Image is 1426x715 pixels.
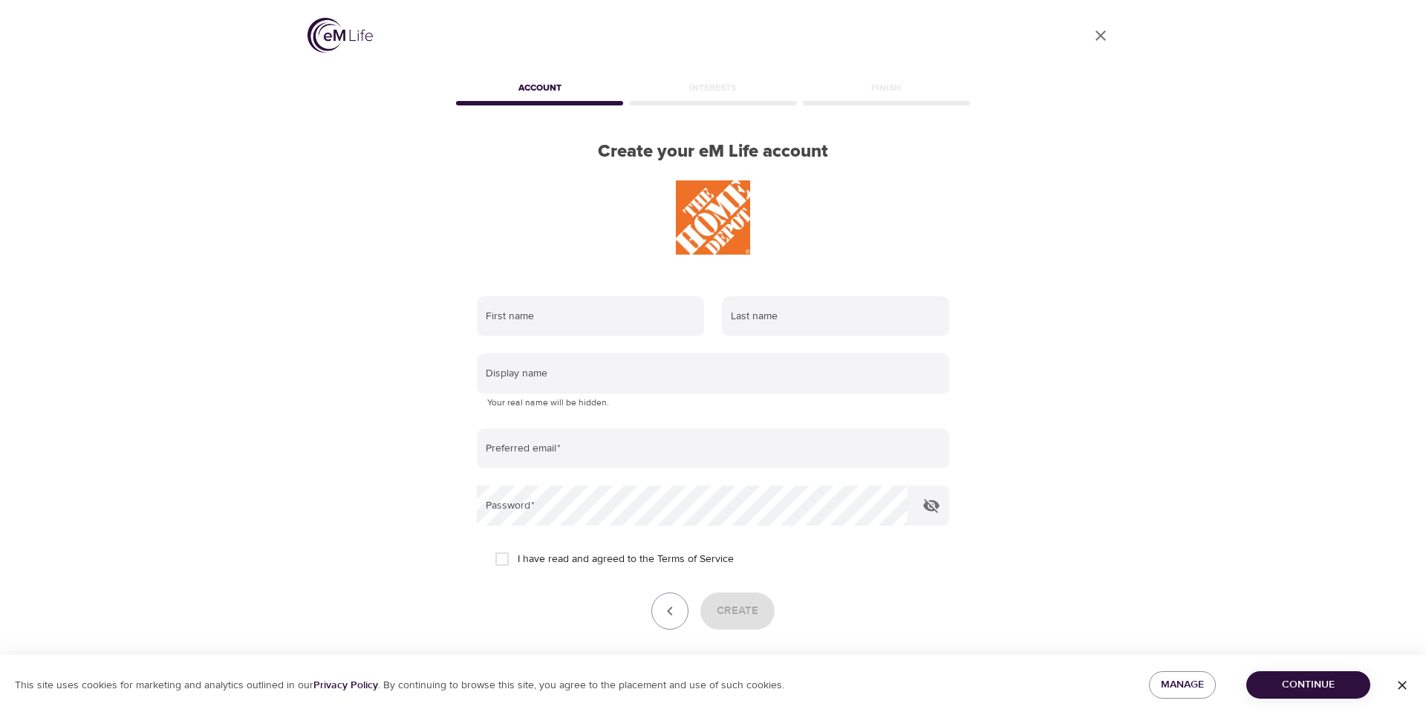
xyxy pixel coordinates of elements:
[676,180,750,255] img: THD%20Logo.JPG
[1246,671,1370,699] button: Continue
[608,653,781,670] p: Already have an eM Life account?
[1083,18,1119,53] a: close
[313,679,378,692] a: Privacy Policy
[487,396,939,411] p: Your real name will be hidden.
[453,141,973,163] h2: Create your eM Life account
[518,552,734,567] span: I have read and agreed to the
[657,552,734,567] a: Terms of Service
[1161,676,1204,694] span: Manage
[1258,676,1358,694] span: Continue
[307,18,373,53] img: logo
[1149,671,1216,699] button: Manage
